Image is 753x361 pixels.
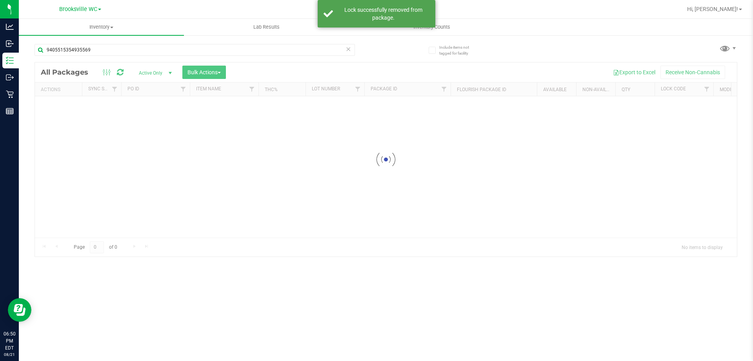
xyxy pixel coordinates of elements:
[4,352,15,357] p: 08/21
[6,40,14,48] inline-svg: Inbound
[6,23,14,31] inline-svg: Analytics
[184,19,349,35] a: Lab Results
[243,24,290,31] span: Lab Results
[6,107,14,115] inline-svg: Reports
[19,24,184,31] span: Inventory
[35,44,355,56] input: Search Package ID, Item Name, SKU, Lot or Part Number...
[6,57,14,64] inline-svg: Inventory
[6,90,14,98] inline-svg: Retail
[19,19,184,35] a: Inventory
[346,44,351,54] span: Clear
[439,44,478,56] span: Include items not tagged for facility
[8,298,31,322] iframe: Resource center
[59,6,97,13] span: Brooksville WC
[687,6,738,12] span: Hi, [PERSON_NAME]!
[337,6,429,22] div: Lock successfully removed from package.
[4,330,15,352] p: 06:50 PM EDT
[6,73,14,81] inline-svg: Outbound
